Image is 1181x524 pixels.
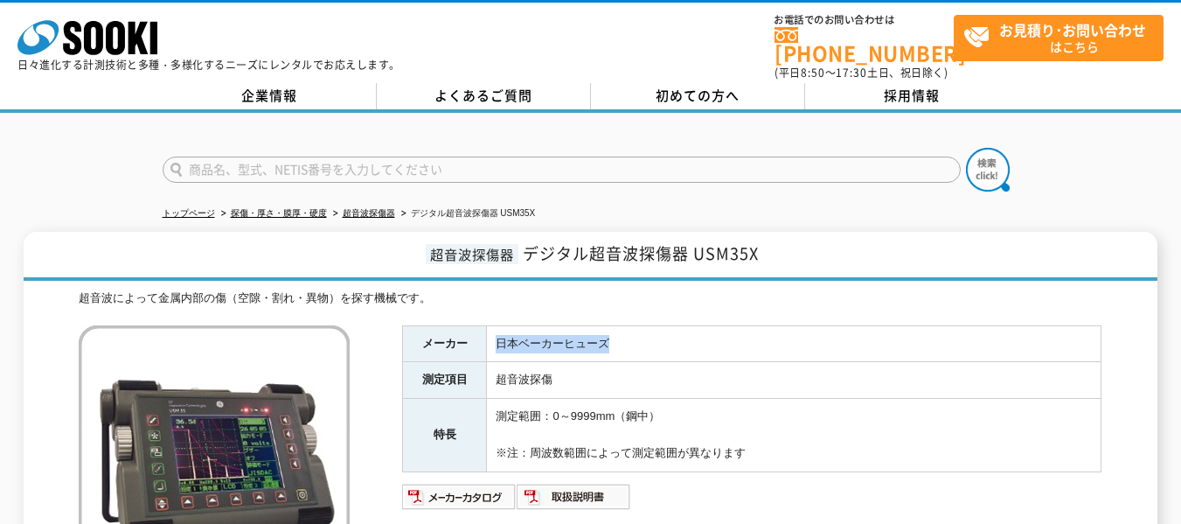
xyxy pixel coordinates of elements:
a: [PHONE_NUMBER] [775,27,954,63]
span: お電話でのお問い合わせは [775,15,954,25]
a: 初めての方へ [591,83,805,109]
img: btn_search.png [966,148,1010,192]
td: 測定範囲：0～9999mm（鋼中） ※注：周波数範囲によって測定範囲が異なります [487,399,1101,472]
a: 採用情報 [805,83,1019,109]
th: メーカー [403,325,487,362]
a: トップページ [163,208,215,218]
a: よくあるご質問 [377,83,591,109]
img: 取扱説明書 [517,483,631,511]
a: 取扱説明書 [517,494,631,507]
strong: お見積り･お問い合わせ [999,19,1146,40]
a: 超音波探傷器 [343,208,395,218]
a: 探傷・厚さ・膜厚・硬度 [231,208,327,218]
td: 超音波探傷 [487,362,1101,399]
span: はこちら [963,16,1163,59]
span: 8:50 [801,65,825,80]
span: 超音波探傷器 [426,244,518,264]
p: 日々進化する計測技術と多種・多様化するニーズにレンタルでお応えします。 [17,59,400,70]
td: 日本ベーカーヒューズ [487,325,1101,362]
span: 初めての方へ [656,86,740,105]
a: メーカーカタログ [402,494,517,507]
span: デジタル超音波探傷器 USM35X [523,241,759,265]
th: 測定項目 [403,362,487,399]
div: 超音波によって金属内部の傷（空隙・割れ・異物）を探す機械です。 [79,290,1101,308]
span: 17:30 [836,65,867,80]
th: 特長 [403,399,487,472]
span: (平日 ～ 土日、祝日除く) [775,65,948,80]
li: デジタル超音波探傷器 USM35X [398,205,536,223]
input: 商品名、型式、NETIS番号を入力してください [163,157,961,183]
img: メーカーカタログ [402,483,517,511]
a: お見積り･お問い合わせはこちら [954,15,1164,61]
a: 企業情報 [163,83,377,109]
